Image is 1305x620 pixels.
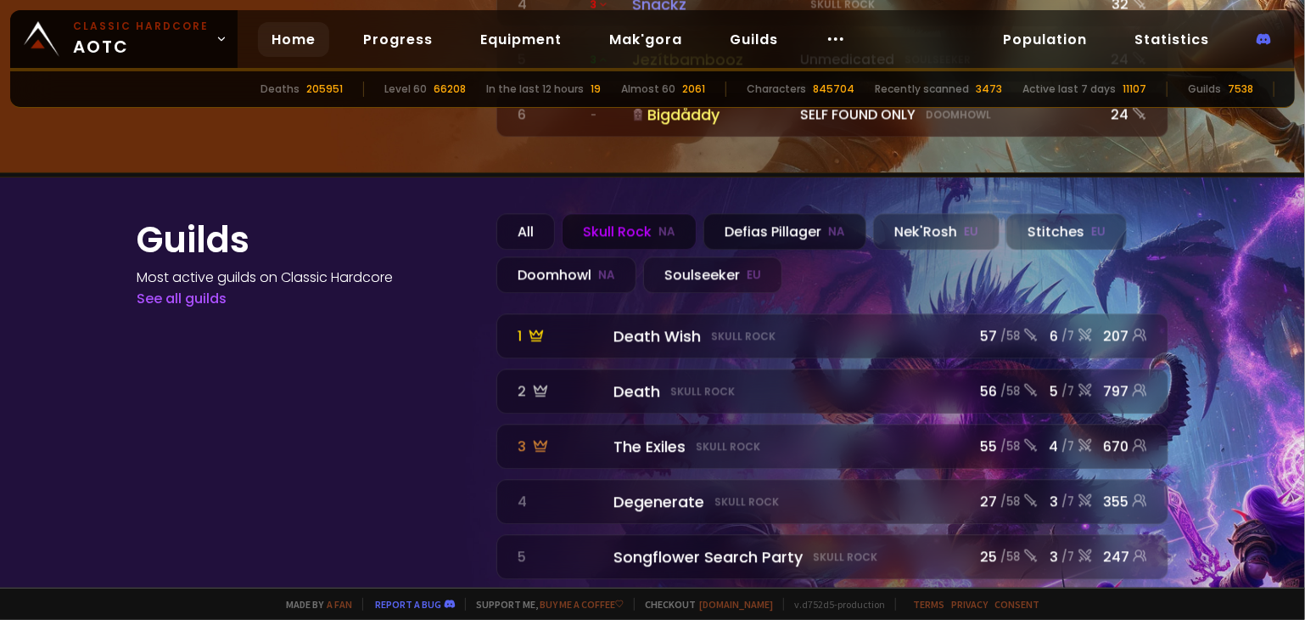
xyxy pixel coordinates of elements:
[682,82,705,97] div: 2061
[747,267,761,284] small: EU
[276,598,352,611] span: Made by
[137,267,476,288] h4: Most active guilds on Classic Hardcore
[1188,82,1221,97] div: Guilds
[496,534,1168,579] a: 5 Songflower Search PartySkull Rock25 /583/7247
[964,223,978,240] small: EU
[496,213,555,250] div: All
[434,82,466,97] div: 66208
[540,598,624,611] a: Buy me a coffee
[258,22,329,57] a: Home
[989,22,1101,57] a: Population
[518,104,580,125] div: 6
[375,598,441,611] a: Report a bug
[873,213,1000,250] div: Nek'Rosh
[1091,223,1106,240] small: EU
[496,369,1168,414] a: 2 DeathSkull Rock56 /585/7797
[703,213,866,250] div: Defias Pillager
[1103,104,1147,125] div: 24
[813,82,854,97] div: 845704
[137,213,476,267] h1: Guilds
[800,104,1093,125] div: SELF FOUND ONLY
[716,22,792,57] a: Guilds
[496,313,1168,358] a: 1 Death WishSkull Rock57 /586/7207
[1022,82,1116,97] div: Active last 7 days
[632,103,790,126] div: Bigdåddy
[465,598,624,611] span: Support me,
[486,82,584,97] div: In the last 12 hours
[1121,22,1223,57] a: Statistics
[496,256,636,293] div: Doomhowl
[598,267,615,284] small: NA
[327,598,352,611] a: a fan
[467,22,575,57] a: Equipment
[783,598,885,611] span: v. d752d5 - production
[73,19,209,59] span: AOTC
[1123,82,1146,97] div: 11107
[10,10,238,68] a: Classic HardcoreAOTC
[828,223,845,240] small: NA
[591,107,596,122] span: -
[350,22,446,57] a: Progress
[951,598,988,611] a: Privacy
[634,598,773,611] span: Checkout
[913,598,944,611] a: Terms
[875,82,969,97] div: Recently scanned
[699,598,773,611] a: [DOMAIN_NAME]
[496,92,1168,137] a: 6 -BigdåddySELF FOUND ONLYDoomhowl24
[926,107,991,122] small: Doomhowl
[496,479,1168,524] a: 4 DegenerateSkull Rock27 /583/7355
[591,82,601,97] div: 19
[621,82,675,97] div: Almost 60
[306,82,343,97] div: 205951
[496,424,1168,469] a: 3 The ExilesSkull Rock55 /584/7670
[1006,213,1127,250] div: Stitches
[562,213,697,250] div: Skull Rock
[384,82,427,97] div: Level 60
[976,82,1002,97] div: 3473
[260,82,300,97] div: Deaths
[994,598,1039,611] a: Consent
[1228,82,1253,97] div: 7538
[73,19,209,34] small: Classic Hardcore
[643,256,782,293] div: Soulseeker
[747,82,806,97] div: Characters
[658,223,675,240] small: NA
[137,289,227,308] a: See all guilds
[596,22,696,57] a: Mak'gora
